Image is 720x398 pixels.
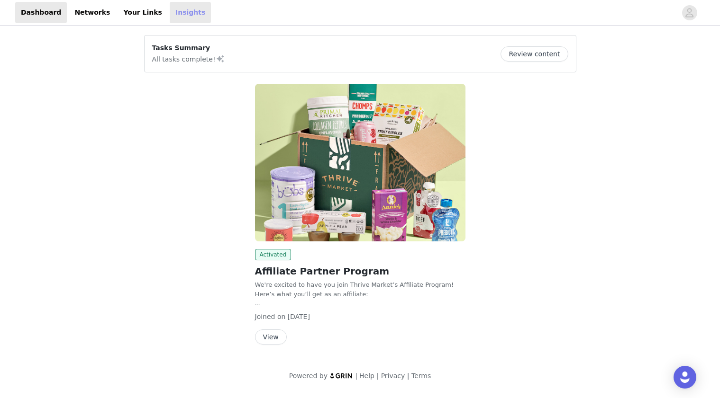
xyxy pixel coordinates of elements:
[407,372,410,380] span: |
[359,372,374,380] a: Help
[255,313,286,320] span: Joined on
[69,2,116,23] a: Networks
[411,372,431,380] a: Terms
[170,2,211,23] a: Insights
[289,372,328,380] span: Powered by
[152,53,225,64] p: All tasks complete!
[355,372,357,380] span: |
[288,313,310,320] span: [DATE]
[674,366,696,389] div: Open Intercom Messenger
[255,280,465,299] p: We're excited to have you join Thrive Market’s Affiliate Program! Here’s what you’ll get as an af...
[255,84,465,241] img: Thrive Market
[152,43,225,53] p: Tasks Summary
[381,372,405,380] a: Privacy
[376,372,379,380] span: |
[255,334,287,341] a: View
[501,46,568,62] button: Review content
[255,264,465,278] h2: Affiliate Partner Program
[255,329,287,345] button: View
[329,372,353,379] img: logo
[255,249,292,260] span: Activated
[15,2,67,23] a: Dashboard
[118,2,168,23] a: Your Links
[685,5,694,20] div: avatar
